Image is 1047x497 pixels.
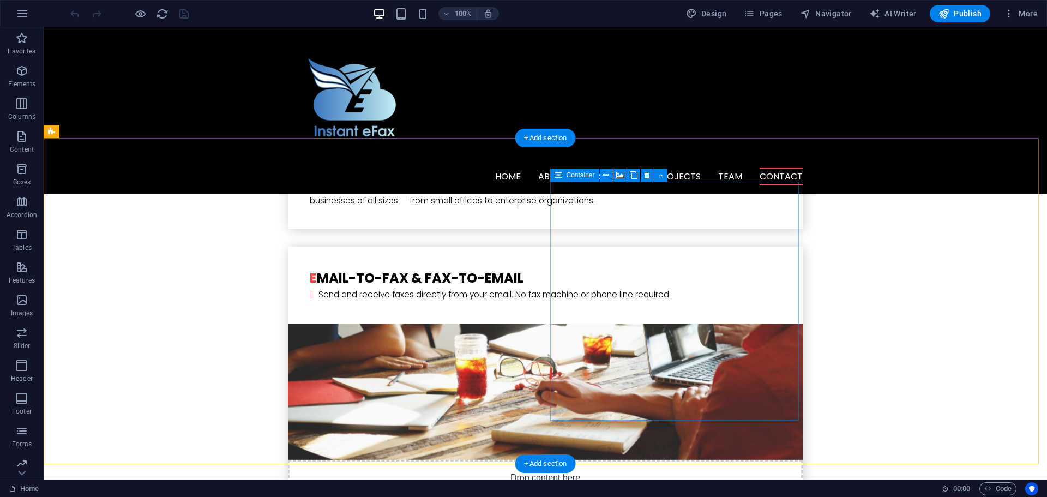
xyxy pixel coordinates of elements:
[8,47,35,56] p: Favorites
[44,27,1047,480] iframe: To enrich screen reader interactions, please activate Accessibility in Grammarly extension settings
[682,5,731,22] button: Design
[938,8,982,19] span: Publish
[11,374,33,383] p: Header
[9,276,35,285] p: Features
[739,5,786,22] button: Pages
[14,342,31,350] p: Slider
[13,178,31,187] p: Boxes
[942,482,971,495] h6: Session time
[796,5,856,22] button: Navigator
[483,9,493,19] i: On resize automatically adjust zoom level to fit chosen device.
[869,8,917,19] span: AI Writer
[961,484,962,493] span: :
[12,440,32,448] p: Forms
[11,309,33,318] p: Images
[1003,8,1038,19] span: More
[9,482,39,495] a: Click to cancel selection. Double-click to open Pages
[567,172,595,178] span: Container
[984,482,1012,495] span: Code
[682,5,731,22] div: Design (Ctrl+Alt+Y)
[865,5,921,22] button: AI Writer
[8,80,36,88] p: Elements
[12,243,32,252] p: Tables
[930,5,990,22] button: Publish
[515,454,576,473] div: + Add section
[8,112,35,121] p: Columns
[979,482,1016,495] button: Code
[1025,482,1038,495] button: Usercentrics
[800,8,852,19] span: Navigator
[7,211,37,219] p: Accordion
[999,5,1042,22] button: More
[438,7,477,20] button: 100%
[686,8,727,19] span: Design
[744,8,782,19] span: Pages
[10,145,34,154] p: Content
[455,7,472,20] h6: 100%
[12,407,32,416] p: Footer
[156,8,169,20] i: Reload page
[953,482,970,495] span: 00 00
[134,7,147,20] button: Click here to leave preview mode and continue editing
[155,7,169,20] button: reload
[515,129,576,147] div: + Add section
